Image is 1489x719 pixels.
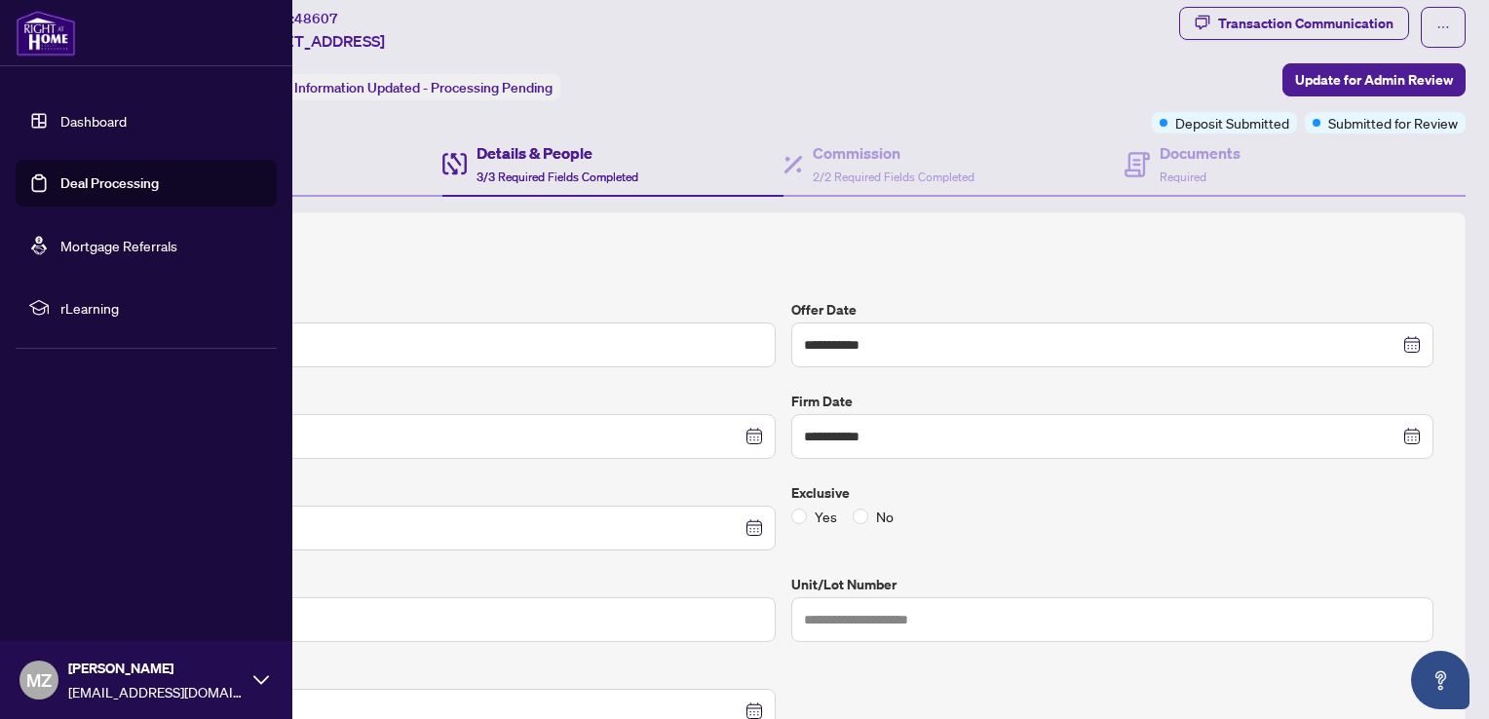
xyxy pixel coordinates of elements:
[242,74,560,100] div: Status:
[813,141,974,165] h4: Commission
[868,506,901,527] span: No
[134,574,776,595] label: Number of offers
[68,681,244,702] span: [EMAIL_ADDRESS][DOMAIN_NAME]
[294,10,338,27] span: 48607
[477,141,638,165] h4: Details & People
[294,79,553,96] span: Information Updated - Processing Pending
[26,666,52,694] span: MZ
[134,665,776,687] label: Mutual Release Date
[791,574,1433,595] label: Unit/Lot Number
[60,174,159,192] a: Deal Processing
[477,170,638,184] span: 3/3 Required Fields Completed
[134,482,776,504] label: Conditional Date
[1218,8,1394,39] div: Transaction Communication
[1179,7,1409,40] button: Transaction Communication
[1160,170,1206,184] span: Required
[134,299,776,321] label: Sold Price
[813,170,974,184] span: 2/2 Required Fields Completed
[1175,112,1289,133] span: Deposit Submitted
[60,112,127,130] a: Dashboard
[1436,20,1450,34] span: ellipsis
[1411,651,1470,709] button: Open asap
[1328,112,1458,133] span: Submitted for Review
[1282,63,1466,96] button: Update for Admin Review
[16,10,76,57] img: logo
[791,482,1433,504] label: Exclusive
[791,299,1433,321] label: Offer Date
[807,506,845,527] span: Yes
[791,391,1433,412] label: Firm Date
[60,297,263,319] span: rLearning
[68,658,244,679] span: [PERSON_NAME]
[60,237,177,254] a: Mortgage Referrals
[1295,64,1453,95] span: Update for Admin Review
[134,245,1433,276] h2: Trade Details
[242,29,385,53] span: [STREET_ADDRESS]
[134,391,776,412] label: Closing Date
[1160,141,1241,165] h4: Documents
